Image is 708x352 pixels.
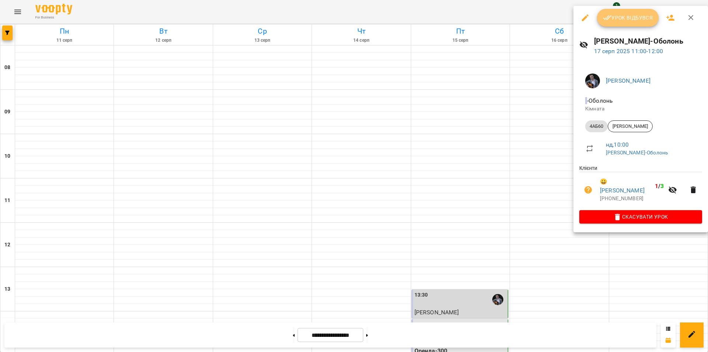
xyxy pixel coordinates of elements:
a: [PERSON_NAME]-Оболонь [606,150,668,156]
span: 4АБ60 [585,123,608,130]
h6: [PERSON_NAME]-Оболонь [594,35,702,47]
button: Візит ще не сплачено. Додати оплату? [579,181,597,199]
b: / [655,182,664,189]
a: 17 серп 2025 11:00-12:00 [594,48,663,55]
span: [PERSON_NAME] [608,123,652,130]
div: [PERSON_NAME] [608,120,653,132]
span: Урок відбувся [603,13,653,22]
a: 😀 [PERSON_NAME] [600,177,652,195]
p: [PHONE_NUMBER] [600,195,664,202]
ul: Клієнти [579,164,702,210]
span: 1 [655,182,658,189]
button: Скасувати Урок [579,210,702,223]
button: Урок відбувся [597,9,659,27]
a: [PERSON_NAME] [606,77,650,84]
span: Скасувати Урок [585,212,696,221]
img: d409717b2cc07cfe90b90e756120502c.jpg [585,74,600,88]
span: 3 [660,182,664,189]
span: - Оболонь [585,97,614,104]
p: Кімната [585,105,696,113]
a: нд , 10:00 [606,141,629,148]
